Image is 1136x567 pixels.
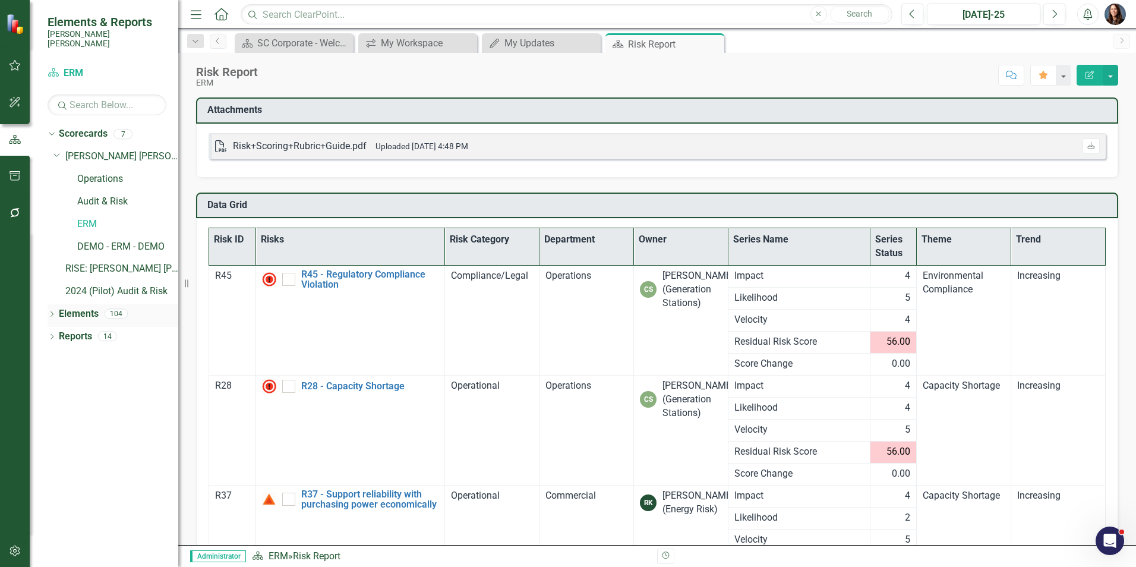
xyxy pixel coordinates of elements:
span: Score Change [734,467,864,481]
td: Double-Click to Edit Right Click for Context Menu [255,375,445,485]
small: Uploaded [DATE] 4:48 PM [375,141,468,151]
div: CS [640,391,657,408]
td: Double-Click to Edit [870,375,917,397]
div: 7 [113,129,132,139]
a: R45 - Regulatory Compliance Violation [301,269,439,290]
div: My Updates [504,36,598,51]
a: RISE: [PERSON_NAME] [PERSON_NAME] Recognizing Innovation, Safety and Excellence [65,262,178,276]
span: Capacity Shortage [923,380,1000,391]
td: Double-Click to Edit [728,507,870,529]
span: Residual Risk Score [734,445,864,459]
td: Double-Click to Edit [728,397,870,419]
img: Alert [262,492,276,506]
div: [PERSON_NAME] (Generation Stations) [662,269,734,310]
td: Double-Click to Edit [1011,265,1106,375]
span: 0.00 [892,467,910,481]
a: SC Corporate - Welcome to ClearPoint [238,36,351,51]
div: » [252,550,648,563]
span: 4 [905,313,910,327]
a: Audit & Risk [77,195,178,209]
span: 4 [905,401,910,415]
td: Double-Click to Edit [728,309,870,331]
a: [PERSON_NAME] [PERSON_NAME] CORPORATE Balanced Scorecard [65,150,178,163]
td: Double-Click to Edit Right Click for Context Menu [255,265,445,375]
span: Likelihood [734,511,864,525]
img: High Alert [262,379,276,393]
td: Double-Click to Edit [634,375,728,485]
div: [PERSON_NAME] (Energy Risk) [662,489,734,516]
span: Capacity Shortage [923,490,1000,501]
a: R28 - Capacity Shortage [301,381,439,392]
span: Commercial [545,490,596,501]
span: Velocity [734,533,864,547]
td: Double-Click to Edit [870,397,917,419]
span: Increasing [1017,270,1061,281]
td: Double-Click to Edit [728,485,870,507]
div: ERM [196,78,258,87]
span: 4 [905,489,910,503]
span: R45 [215,270,232,281]
a: ERM [77,218,178,231]
td: Double-Click to Edit [634,265,728,375]
span: 56.00 [886,445,910,459]
a: 2024 (Pilot) Audit & Risk [65,285,178,298]
a: DEMO - ERM - DEMO [77,240,178,254]
td: Double-Click to Edit [445,375,539,485]
a: Elements [59,307,99,321]
div: [PERSON_NAME] (Generation Stations) [662,379,734,420]
span: 5 [905,423,910,437]
td: Double-Click to Edit [870,287,917,309]
input: Search ClearPoint... [241,4,892,25]
span: Compliance/Legal [451,270,528,281]
td: Double-Click to Edit [870,309,917,331]
td: Double-Click to Edit [209,375,256,485]
span: Increasing [1017,380,1061,391]
span: 5 [905,291,910,305]
span: 56.00 [886,335,910,349]
div: Risk Report [196,65,258,78]
span: Operations [545,270,591,281]
td: Double-Click to Edit [209,265,256,375]
span: Residual Risk Score [734,335,864,349]
span: 5 [905,533,910,547]
span: Operations [545,380,591,391]
h3: Data Grid [207,200,1111,210]
span: Elements & Reports [48,15,166,29]
span: 2 [905,511,910,525]
span: Operational [451,380,500,391]
a: My Workspace [361,36,474,51]
small: [PERSON_NAME] [PERSON_NAME] [48,29,166,49]
div: SC Corporate - Welcome to ClearPoint [257,36,351,51]
div: 14 [98,332,117,342]
a: ERM [48,67,166,80]
span: 0.00 [892,357,910,371]
td: Double-Click to Edit [539,375,634,485]
button: Search [830,6,889,23]
td: Double-Click to Edit [728,375,870,397]
td: Double-Click to Edit [870,419,917,441]
img: Tami Griswold [1105,4,1126,25]
a: My Updates [485,36,598,51]
a: R37 - Support reliability with purchasing power economically [301,489,439,510]
td: Double-Click to Edit [870,507,917,529]
span: Impact [734,379,864,393]
div: Risk Report [293,550,340,562]
td: Double-Click to Edit [728,419,870,441]
td: Double-Click to Edit [728,287,870,309]
span: Administrator [190,550,246,562]
span: Score Change [734,357,864,371]
td: Double-Click to Edit [870,529,917,551]
span: Operational [451,490,500,501]
span: 4 [905,269,910,283]
span: 4 [905,379,910,393]
input: Search Below... [48,94,166,115]
div: CS [640,281,657,298]
img: ClearPoint Strategy [6,14,27,34]
a: ERM [269,550,288,562]
td: Double-Click to Edit [870,485,917,507]
span: Likelihood [734,401,864,415]
td: Double-Click to Edit [1011,375,1106,485]
span: Impact [734,489,864,503]
span: Velocity [734,423,864,437]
